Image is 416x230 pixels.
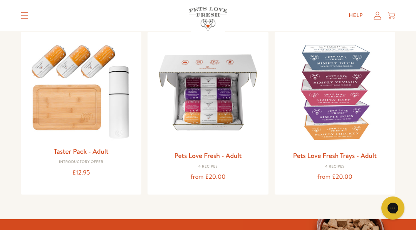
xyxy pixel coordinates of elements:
img: Pets Love Fresh Trays - Adult [281,38,389,146]
img: Pets Love Fresh - Adult [154,38,262,146]
div: from £20.00 [281,172,389,182]
a: Taster Pack - Adult [54,146,109,156]
a: Help [342,8,369,23]
div: Introductory Offer [27,160,135,165]
div: 4 Recipes [281,165,389,169]
div: from £20.00 [154,172,262,182]
summary: Translation missing: en.sections.header.menu [15,6,35,25]
img: Pets Love Fresh [189,7,227,30]
div: £12.95 [27,168,135,178]
a: Pets Love Fresh Trays - Adult [293,151,377,160]
img: Taster Pack - Adult [27,38,135,142]
div: 4 Recipes [154,165,262,169]
iframe: Gorgias live chat messenger [377,194,408,222]
a: Pets Love Fresh - Adult [174,151,242,160]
